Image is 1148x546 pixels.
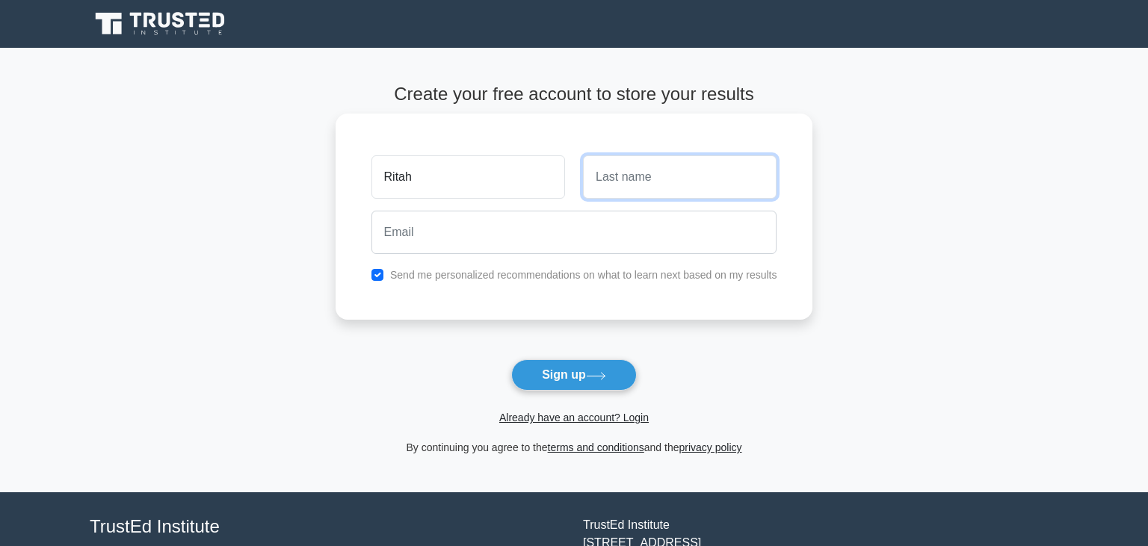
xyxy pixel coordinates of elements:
input: First name [371,155,565,199]
h4: Create your free account to store your results [336,84,813,105]
label: Send me personalized recommendations on what to learn next based on my results [390,269,777,281]
a: privacy policy [679,441,742,453]
input: Last name [583,155,777,199]
h4: TrustEd Institute [90,516,565,538]
a: terms and conditions [548,441,644,453]
input: Email [371,211,777,254]
button: Sign up [511,359,637,391]
a: Already have an account? Login [499,412,649,424]
div: By continuing you agree to the and the [327,438,822,456]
